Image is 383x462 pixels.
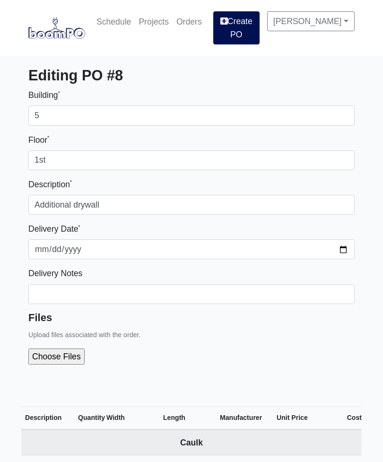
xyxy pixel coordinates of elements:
h5: Files [28,312,355,324]
th: Manufacturer [220,406,277,430]
a: Create PO [213,11,260,44]
th: Width [106,406,163,430]
span: Description [25,414,61,421]
input: mm-dd-yyyy [28,239,355,259]
a: [PERSON_NAME] [267,11,355,31]
b: Caulk [180,438,203,447]
h3: Editing PO #8 [28,67,355,85]
a: Projects [135,11,173,32]
label: Description [28,178,72,191]
th: Cost [333,406,362,430]
th: Length [163,406,220,430]
label: Delivery Date [28,222,80,235]
label: Building [28,88,60,102]
a: Schedule [93,11,135,32]
th: Unit Price [277,406,333,430]
input: Choose Files [28,349,186,365]
small: Upload files associated with the order. [28,331,140,339]
label: Delivery Notes [28,267,82,280]
img: boomPO [28,17,85,39]
a: Orders [173,11,206,32]
th: Quantity [78,406,106,430]
label: Floor [28,133,49,147]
